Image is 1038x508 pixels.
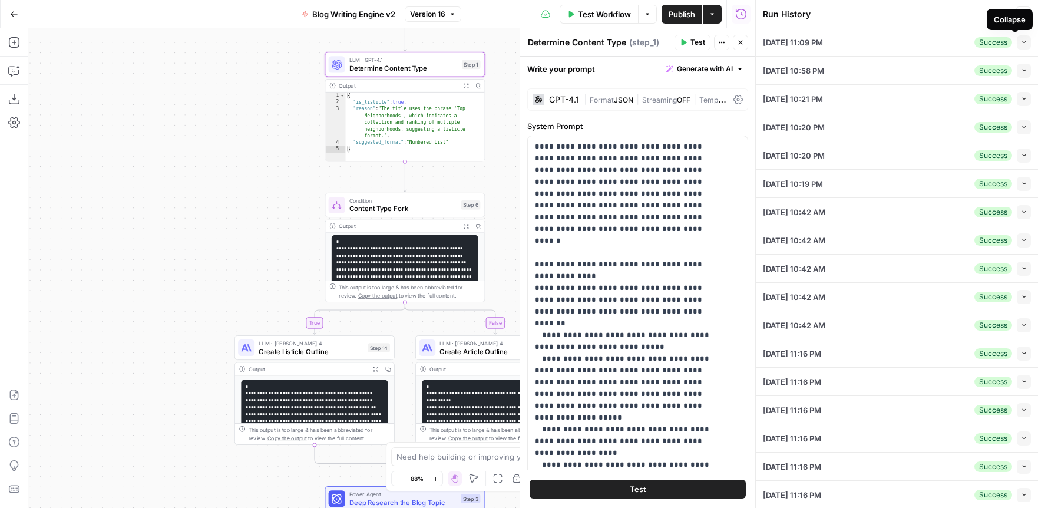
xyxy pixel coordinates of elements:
[325,106,345,140] div: 3
[763,93,823,105] span: [DATE] 10:21 PM
[763,235,825,246] span: [DATE] 10:42 AM
[368,343,390,352] div: Step 14
[763,489,821,501] span: [DATE] 11:16 PM
[313,302,405,334] g: Edge from step_6 to step_14
[259,346,363,357] span: Create Listicle Outline
[325,93,345,99] div: 1
[630,483,646,495] span: Test
[405,6,461,22] button: Version 16
[520,57,755,81] div: Write your prompt
[461,494,480,503] div: Step 3
[690,93,699,105] span: |
[325,99,345,105] div: 2
[339,283,480,299] div: This output is too large & has been abbreviated for review. to view the full content.
[974,179,1012,189] div: Success
[530,480,746,499] button: Test
[763,291,825,303] span: [DATE] 10:42 AM
[312,8,395,20] span: Blog Writing Engine v2
[763,461,821,473] span: [DATE] 11:16 PM
[642,95,677,104] span: Streaming
[974,150,1012,161] div: Success
[349,490,457,498] span: Power Agent
[315,445,405,469] g: Edge from step_14 to step_6-conditional-end
[974,65,1012,76] div: Success
[763,206,825,218] span: [DATE] 10:42 AM
[325,146,345,153] div: 5
[974,207,1012,217] div: Success
[461,200,480,210] div: Step 6
[584,93,590,105] span: |
[249,425,390,442] div: This output is too large & has been abbreviated for review. to view the full content.
[349,203,457,214] span: Content Type Fork
[439,339,545,347] span: LLM · [PERSON_NAME] 4
[974,94,1012,104] div: Success
[259,339,363,347] span: LLM · [PERSON_NAME] 4
[527,120,748,132] label: System Prompt
[763,37,823,48] span: [DATE] 11:09 PM
[974,461,1012,472] div: Success
[690,37,705,48] span: Test
[675,35,710,50] button: Test
[404,161,406,192] g: Edge from step_1 to step_6
[662,61,748,77] button: Generate with AI
[763,178,823,190] span: [DATE] 10:19 PM
[614,95,633,104] span: JSON
[339,222,457,230] div: Output
[763,65,824,77] span: [DATE] 10:58 PM
[439,346,545,357] span: Create Article Outline
[763,150,825,161] span: [DATE] 10:20 PM
[549,95,579,104] div: GPT-4.1
[677,95,690,104] span: OFF
[974,122,1012,133] div: Success
[662,5,702,24] button: Publish
[629,37,659,48] span: ( step_1 )
[974,320,1012,331] div: Success
[699,93,726,105] span: Temp
[405,302,497,334] g: Edge from step_6 to step_15
[267,435,307,441] span: Copy the output
[974,37,1012,48] div: Success
[633,93,642,105] span: |
[974,292,1012,302] div: Success
[349,63,458,74] span: Determine Content Type
[763,348,821,359] span: [DATE] 11:16 PM
[763,404,821,416] span: [DATE] 11:16 PM
[974,377,1012,387] div: Success
[669,8,695,20] span: Publish
[560,5,638,24] button: Test Workflow
[994,14,1026,25] div: Collapse
[763,319,825,331] span: [DATE] 10:42 AM
[249,365,366,373] div: Output
[295,5,402,24] button: Blog Writing Engine v2
[974,235,1012,246] div: Success
[410,9,445,19] span: Version 16
[404,21,406,51] g: Edge from start to step_1
[974,348,1012,359] div: Success
[429,425,571,442] div: This output is too large & has been abbreviated for review. to view the full content.
[349,196,457,204] span: Condition
[974,405,1012,415] div: Success
[462,60,481,70] div: Step 1
[339,81,457,90] div: Output
[578,8,631,20] span: Test Workflow
[349,55,458,64] span: LLM · GPT-4.1
[528,37,626,48] textarea: Determine Content Type
[974,433,1012,444] div: Success
[358,292,398,299] span: Copy the output
[325,140,345,146] div: 4
[339,93,345,99] span: Toggle code folding, rows 1 through 5
[411,474,424,483] span: 88%
[590,95,614,104] span: Format
[325,52,485,161] div: LLM · GPT-4.1Determine Content TypeStep 1Output{ "is_listicle":true, "reason":"The title uses the...
[677,64,733,74] span: Generate with AI
[763,433,821,444] span: [DATE] 11:16 PM
[349,497,457,508] span: Deep Research the Blog Topic
[429,365,547,373] div: Output
[763,376,821,388] span: [DATE] 11:16 PM
[974,490,1012,500] div: Success
[448,435,488,441] span: Copy the output
[763,121,825,133] span: [DATE] 10:20 PM
[974,263,1012,274] div: Success
[763,263,825,275] span: [DATE] 10:42 AM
